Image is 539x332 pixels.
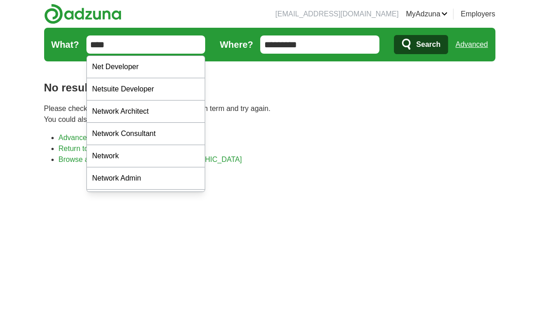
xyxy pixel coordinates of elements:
a: Return to the home page and start again [59,145,189,152]
label: What? [51,38,79,51]
div: Network Analyst [87,190,205,212]
a: Browse all live results across the [GEOGRAPHIC_DATA] [59,156,242,163]
button: Search [394,35,448,54]
h1: No results found [44,80,495,96]
a: Advanced search [59,134,115,141]
label: Where? [220,38,253,51]
a: Advanced [455,35,488,54]
p: Please check your spelling or enter another search term and try again. You could also try one of ... [44,103,495,125]
span: Search [416,35,440,54]
a: MyAdzuna [406,9,448,20]
img: Adzuna logo [44,4,121,24]
li: [EMAIL_ADDRESS][DOMAIN_NAME] [275,9,398,20]
a: Employers [461,9,495,20]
